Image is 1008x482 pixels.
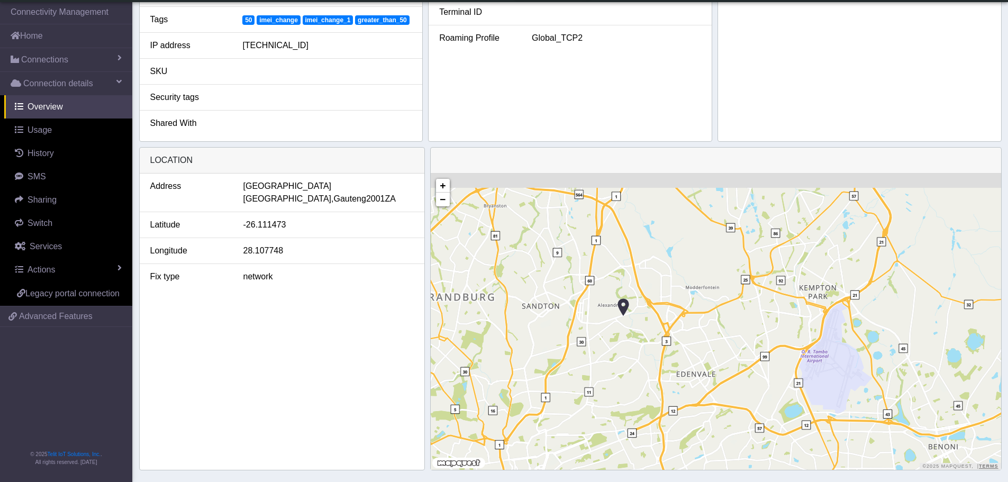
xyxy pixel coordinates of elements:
div: Latitude [142,219,235,231]
div: Global_TCP2 [524,32,709,44]
div: Address [142,180,235,205]
span: Advanced Features [19,310,93,323]
a: Zoom in [436,179,450,193]
div: Tags [142,13,235,26]
div: Roaming Profile [431,32,524,44]
span: Usage [28,125,52,134]
a: SMS [4,165,132,188]
a: Switch [4,212,132,235]
div: 28.107748 [235,244,422,257]
span: History [28,149,54,158]
span: SMS [28,172,46,181]
div: Longitude [142,244,235,257]
div: -26.111473 [235,219,422,231]
span: 2001 [366,193,385,205]
a: Overview [4,95,132,119]
div: [TECHNICAL_ID] [234,39,420,52]
span: Switch [28,219,52,228]
div: Terminal ID [431,6,524,19]
span: [GEOGRAPHIC_DATA], [243,193,334,205]
div: IP address [142,39,235,52]
span: imei_change [257,15,300,25]
span: Services [30,242,62,251]
a: Telit IoT Solutions, Inc. [48,451,101,457]
span: Connection details [23,77,93,90]
a: Services [4,235,132,258]
span: Actions [28,265,55,274]
a: Usage [4,119,132,142]
div: Security tags [142,91,235,104]
span: Gauteng [334,193,366,205]
span: 50 [242,15,255,25]
a: Actions [4,258,132,281]
a: Sharing [4,188,132,212]
span: Legacy portal connection [25,289,120,298]
span: ZA [385,193,395,205]
span: Overview [28,102,63,111]
span: greater_than_50 [355,15,409,25]
a: Zoom out [436,193,450,206]
div: network [235,270,422,283]
div: SKU [142,65,235,78]
div: Shared With [142,117,235,130]
span: imei_change_1 [303,15,353,25]
span: [GEOGRAPHIC_DATA] [243,180,332,193]
a: Terms [979,463,998,469]
span: Sharing [28,195,57,204]
span: Connections [21,53,68,66]
div: Fix type [142,270,235,283]
div: ©2025 MapQuest, | [920,463,1001,470]
a: History [4,142,132,165]
div: LOCATION [140,148,424,174]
